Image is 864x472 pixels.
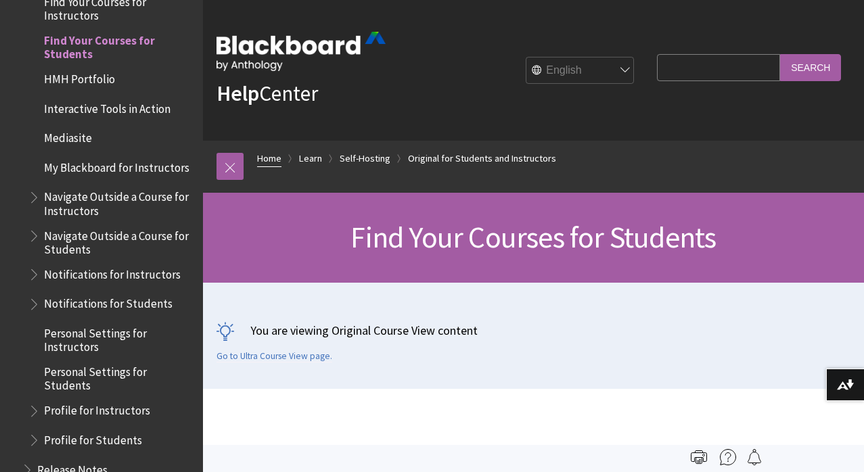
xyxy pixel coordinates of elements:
[44,400,150,418] span: Profile for Instructors
[44,293,173,311] span: Notifications for Students
[217,80,318,107] a: HelpCenter
[340,150,390,167] a: Self-Hosting
[299,150,322,167] a: Learn
[44,360,194,392] span: Personal Settings for Students
[691,449,707,465] img: Print
[217,350,332,362] a: Go to Ultra Course View page.
[44,68,115,86] span: HMH Portfolio
[217,322,850,339] p: You are viewing Original Course View content
[44,156,189,174] span: My Blackboard for Instructors
[526,57,635,85] select: Site Language Selector
[44,225,194,256] span: Navigate Outside a Course for Students
[217,32,386,71] img: Blackboard by Anthology
[257,150,281,167] a: Home
[44,429,142,447] span: Profile for Students
[780,54,841,80] input: Search
[350,218,716,256] span: Find Your Courses for Students
[44,263,181,281] span: Notifications for Instructors
[746,449,763,465] img: Follow this page
[44,29,194,61] span: Find Your Courses for Students
[44,186,194,218] span: Navigate Outside a Course for Instructors
[217,80,259,107] strong: Help
[408,150,556,167] a: Original for Students and Instructors
[720,449,736,465] img: More help
[44,126,92,145] span: Mediasite
[44,322,194,354] span: Personal Settings for Instructors
[44,97,170,116] span: Interactive Tools in Action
